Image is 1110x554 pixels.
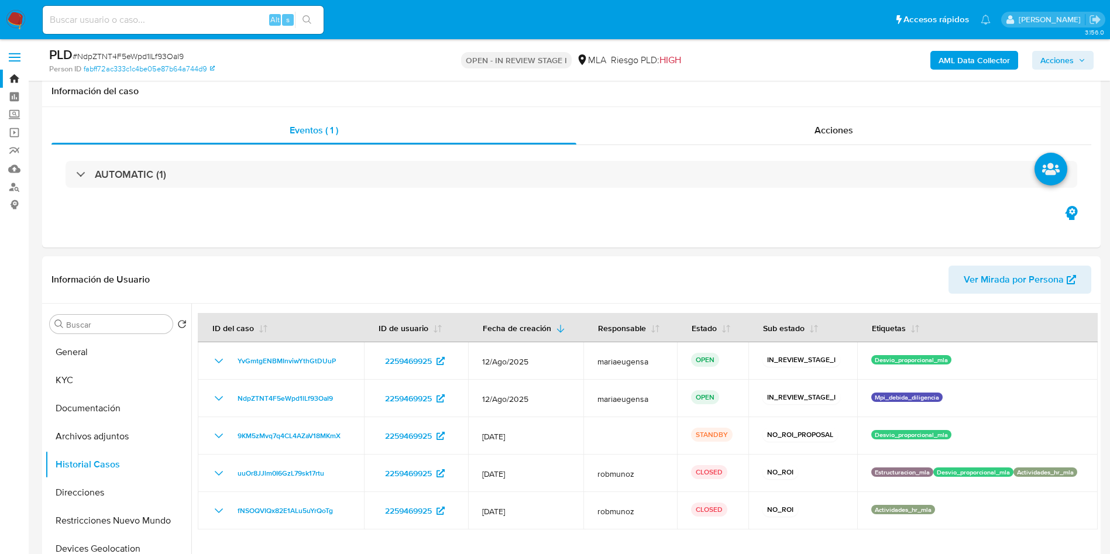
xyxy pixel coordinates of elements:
a: Salir [1089,13,1101,26]
button: Buscar [54,319,64,329]
b: PLD [49,45,73,64]
b: Person ID [49,64,81,74]
button: KYC [45,366,191,394]
p: OPEN - IN REVIEW STAGE I [461,52,572,68]
h1: Información de Usuario [51,274,150,285]
button: Archivos adjuntos [45,422,191,450]
button: AML Data Collector [930,51,1018,70]
span: Ver Mirada por Persona [964,266,1064,294]
span: Riesgo PLD: [611,54,681,67]
button: Restricciones Nuevo Mundo [45,507,191,535]
a: fabff72ac333c1c4be05e87b64a744d9 [84,64,215,74]
button: search-icon [295,12,319,28]
a: Notificaciones [981,15,991,25]
button: Documentación [45,394,191,422]
button: Acciones [1032,51,1094,70]
span: Accesos rápidos [903,13,969,26]
button: Ver Mirada por Persona [949,266,1091,294]
h1: Información del caso [51,85,1091,97]
input: Buscar usuario o caso... [43,12,324,27]
h3: AUTOMATIC (1) [95,168,166,181]
p: mariaeugenia.sanchez@mercadolibre.com [1019,14,1085,25]
button: Direcciones [45,479,191,507]
span: Alt [270,14,280,25]
span: HIGH [659,53,681,67]
span: s [286,14,290,25]
input: Buscar [66,319,168,330]
div: AUTOMATIC (1) [66,161,1077,188]
div: MLA [576,54,606,67]
span: Eventos ( 1 ) [290,123,338,137]
b: AML Data Collector [939,51,1010,70]
button: Historial Casos [45,450,191,479]
button: Volver al orden por defecto [177,319,187,332]
button: General [45,338,191,366]
span: Acciones [815,123,853,137]
span: Acciones [1040,51,1074,70]
span: # NdpZTNT4F5eWpd1lLf93OaI9 [73,50,184,62]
